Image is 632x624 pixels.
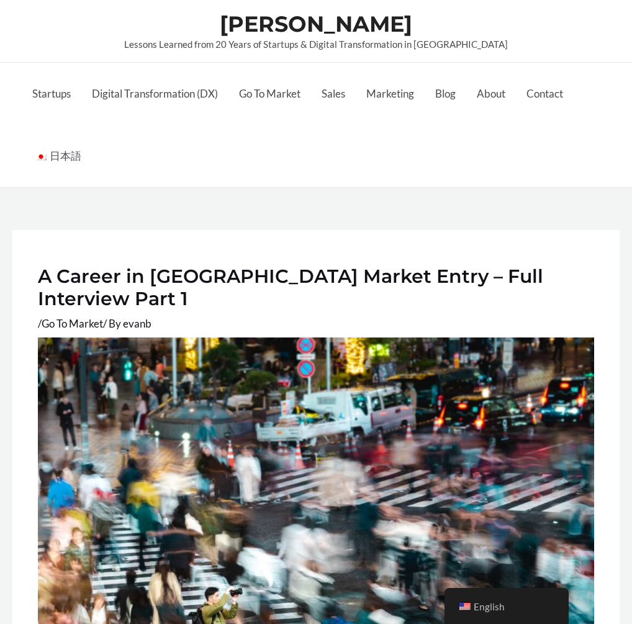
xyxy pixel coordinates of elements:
p: Lessons Learned from 20 Years of Startups & Digital Transformation in [GEOGRAPHIC_DATA] [124,37,508,52]
img: 日本語 [35,153,47,160]
a: About [466,63,516,125]
div: / / By [38,316,594,332]
nav: Primary Site Navigation [22,63,598,187]
a: Sales [311,63,356,125]
a: Blog [425,63,466,125]
h1: A Career in [GEOGRAPHIC_DATA] Market Entry – Full Interview Part 1 [38,265,594,310]
a: Startups [22,63,81,125]
a: Digital Transformation (DX) [81,63,228,125]
a: [PERSON_NAME] [220,11,412,37]
a: Go To Market [42,317,103,330]
span: 日本語 [50,149,81,162]
a: ja日本語 [22,125,92,187]
a: Contact [516,63,574,125]
a: Marketing [356,63,425,125]
a: Go To Market [228,63,311,125]
a: evanb [123,317,151,330]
